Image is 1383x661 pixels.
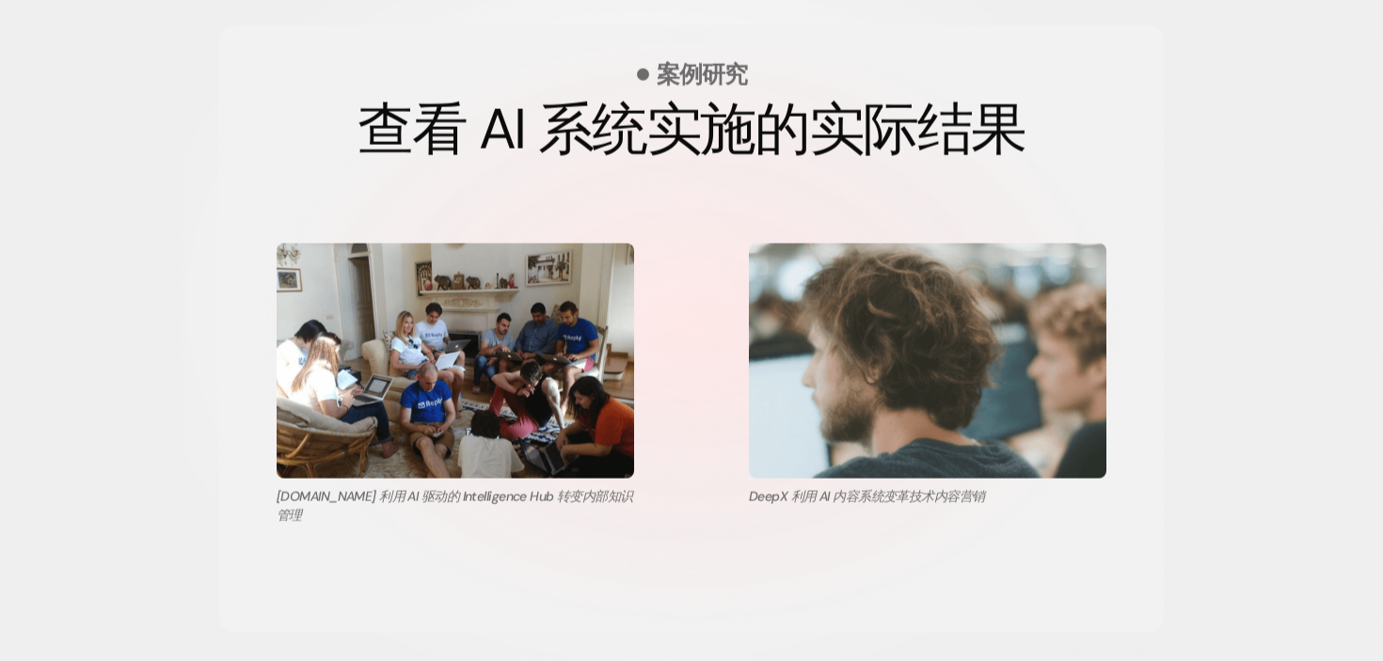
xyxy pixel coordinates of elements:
[277,488,633,524] font: [DOMAIN_NAME] 利用 AI 驱动的 Intelligence Hub 转变内部知识管理
[1044,586,1293,622] font: 我们使用 Cookie 来个性化内容、投放广告和分析流量。
[691,208,1164,543] a: DeepX 利用 AI 内容系统变革技术内容营销
[749,488,985,505] font: DeepX 利用 AI 内容系统变革技术内容营销
[1276,606,1289,622] font: 。
[219,208,691,560] a: [DOMAIN_NAME] 利用 AI 驱动的 Intelligence Hub 转变内部知识管理
[358,92,1025,166] font: 查看 AI 系统实施的实际结果
[1202,606,1276,622] a: Cookie 政策
[1123,606,1202,622] font: 请阅读我们的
